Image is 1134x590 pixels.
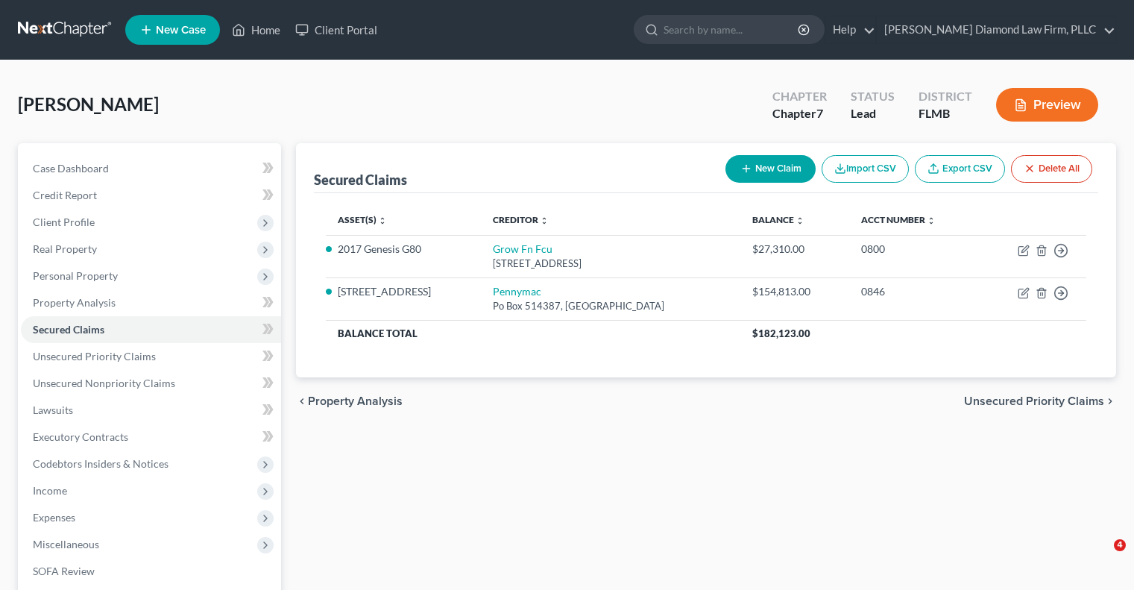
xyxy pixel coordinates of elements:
[772,88,827,105] div: Chapter
[1011,155,1092,183] button: Delete All
[996,88,1098,122] button: Preview
[1114,539,1126,551] span: 4
[21,397,281,424] a: Lawsuits
[21,424,281,451] a: Executory Contracts
[21,155,281,182] a: Case Dashboard
[851,88,895,105] div: Status
[752,214,804,225] a: Balance unfold_more
[33,377,175,389] span: Unsecured Nonpriority Claims
[296,395,308,407] i: chevron_left
[964,395,1104,407] span: Unsecured Priority Claims
[493,214,549,225] a: Creditor unfold_more
[493,257,728,271] div: [STREET_ADDRESS]
[288,16,385,43] a: Client Portal
[877,16,1115,43] a: [PERSON_NAME] Diamond Law Firm, PLLC
[493,242,552,255] a: Grow Fn Fcu
[772,105,827,122] div: Chapter
[33,430,128,443] span: Executory Contracts
[314,171,407,189] div: Secured Claims
[33,162,109,175] span: Case Dashboard
[919,105,972,122] div: FLMB
[752,284,837,299] div: $154,813.00
[915,155,1005,183] a: Export CSV
[725,155,816,183] button: New Claim
[33,242,97,255] span: Real Property
[493,299,728,313] div: Po Box 514387, [GEOGRAPHIC_DATA]
[851,105,895,122] div: Lead
[33,565,95,577] span: SOFA Review
[21,370,281,397] a: Unsecured Nonpriority Claims
[33,296,116,309] span: Property Analysis
[861,214,936,225] a: Acct Number unfold_more
[338,284,469,299] li: [STREET_ADDRESS]
[927,216,936,225] i: unfold_more
[33,323,104,336] span: Secured Claims
[861,242,968,257] div: 0800
[156,25,206,36] span: New Case
[796,216,804,225] i: unfold_more
[752,327,810,339] span: $182,123.00
[540,216,549,225] i: unfold_more
[816,106,823,120] span: 7
[18,93,159,115] span: [PERSON_NAME]
[964,395,1116,407] button: Unsecured Priority Claims chevron_right
[296,395,403,407] button: chevron_left Property Analysis
[33,189,97,201] span: Credit Report
[493,285,541,298] a: Pennymac
[326,320,740,347] th: Balance Total
[33,457,168,470] span: Codebtors Insiders & Notices
[308,395,403,407] span: Property Analysis
[338,242,469,257] li: 2017 Genesis G80
[33,350,156,363] span: Unsecured Priority Claims
[224,16,288,43] a: Home
[33,484,67,497] span: Income
[1083,539,1119,575] iframe: Intercom live chat
[21,343,281,370] a: Unsecured Priority Claims
[33,404,73,416] span: Lawsuits
[21,316,281,343] a: Secured Claims
[664,16,800,43] input: Search by name...
[822,155,909,183] button: Import CSV
[21,182,281,209] a: Credit Report
[33,511,75,524] span: Expenses
[33,269,118,282] span: Personal Property
[21,558,281,585] a: SOFA Review
[21,289,281,316] a: Property Analysis
[752,242,837,257] div: $27,310.00
[825,16,875,43] a: Help
[378,216,387,225] i: unfold_more
[1104,395,1116,407] i: chevron_right
[861,284,968,299] div: 0846
[33,538,99,550] span: Miscellaneous
[919,88,972,105] div: District
[33,216,95,228] span: Client Profile
[338,214,387,225] a: Asset(s) unfold_more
